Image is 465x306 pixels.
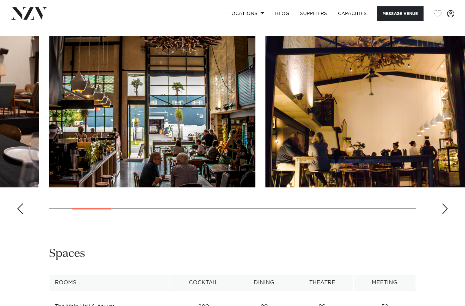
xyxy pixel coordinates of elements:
button: Message Venue [377,6,424,21]
a: BLOG [270,6,295,21]
th: Meeting [354,275,416,291]
swiper-slide: 2 / 16 [49,36,255,187]
a: Capacities [333,6,372,21]
h2: Spaces [49,246,85,261]
th: Cocktail [169,275,237,291]
img: nzv-logo.png [11,7,47,19]
th: Theatre [291,275,353,291]
th: Rooms [49,275,170,291]
a: Locations [223,6,270,21]
th: Dining [237,275,291,291]
a: SUPPLIERS [295,6,332,21]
